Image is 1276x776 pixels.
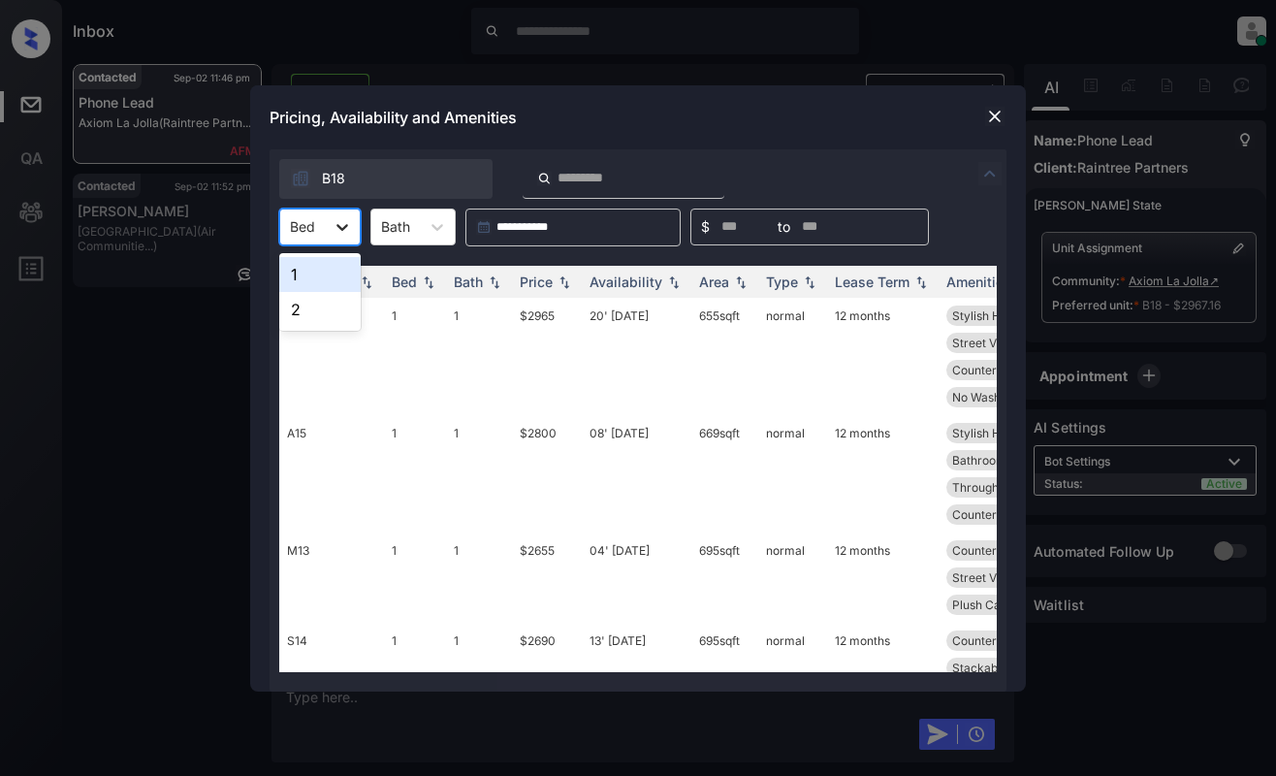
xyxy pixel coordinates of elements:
td: A15 [279,415,384,533]
img: sorting [911,275,931,288]
td: 1 [446,415,512,533]
span: No Washer / Dry... [952,390,1050,404]
td: 1 [384,298,446,415]
td: $2800 [512,415,582,533]
td: 695 sqft [691,623,758,713]
div: Price [520,274,553,290]
img: icon-zuma [978,162,1002,185]
span: Street View [952,336,1016,350]
span: Throughout Plan... [952,480,1052,495]
div: Type [766,274,798,290]
td: 695 sqft [691,533,758,623]
div: Amenities [946,274,1011,290]
td: 669 sqft [691,415,758,533]
td: 1 [384,623,446,713]
td: normal [758,298,827,415]
td: $2690 [512,623,582,713]
td: M13 [279,533,384,623]
td: 13' [DATE] [582,623,691,713]
span: Countertops - G... [952,543,1049,558]
span: Countertops - Q... [952,363,1048,377]
td: $2965 [512,298,582,415]
img: sorting [731,275,750,288]
td: 12 months [827,623,939,713]
div: Pricing, Availability and Amenities [250,85,1026,149]
td: 12 months [827,298,939,415]
span: to [778,216,790,238]
span: $ [701,216,710,238]
td: 04' [DATE] [582,533,691,623]
td: 20' [DATE] [582,298,691,415]
div: Bed [392,274,417,290]
img: sorting [555,275,574,288]
img: sorting [664,275,684,288]
td: S14 [279,623,384,713]
span: B18 [322,168,345,189]
span: Countertops - Q... [952,507,1048,522]
div: Availability [590,274,662,290]
div: Area [699,274,729,290]
td: 655 sqft [691,298,758,415]
span: Countertops - G... [952,633,1049,648]
td: 1 [446,623,512,713]
span: Plush Carpeting... [952,598,1048,612]
img: sorting [485,275,504,288]
span: Bathroom Cabine... [952,453,1057,468]
img: icon-zuma [291,169,310,188]
td: 1 [446,298,512,415]
span: Street View [952,570,1016,585]
img: icon-zuma [537,170,552,187]
div: 2 [279,292,361,327]
td: normal [758,623,827,713]
td: 12 months [827,415,939,533]
td: normal [758,533,827,623]
div: Lease Term [835,274,909,290]
div: Bath [454,274,483,290]
span: Stackable Washe... [952,661,1056,675]
td: 1 [384,415,446,533]
td: M30 [279,298,384,415]
span: Stylish Hardwar... [952,308,1048,323]
td: 08' [DATE] [582,415,691,533]
td: 12 months [827,533,939,623]
img: sorting [419,275,438,288]
td: 1 [446,533,512,623]
td: $2655 [512,533,582,623]
img: sorting [800,275,819,288]
span: Stylish Hardwar... [952,426,1048,440]
img: close [985,107,1005,126]
td: normal [758,415,827,533]
td: 1 [384,533,446,623]
img: sorting [357,275,376,288]
div: 1 [279,257,361,292]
